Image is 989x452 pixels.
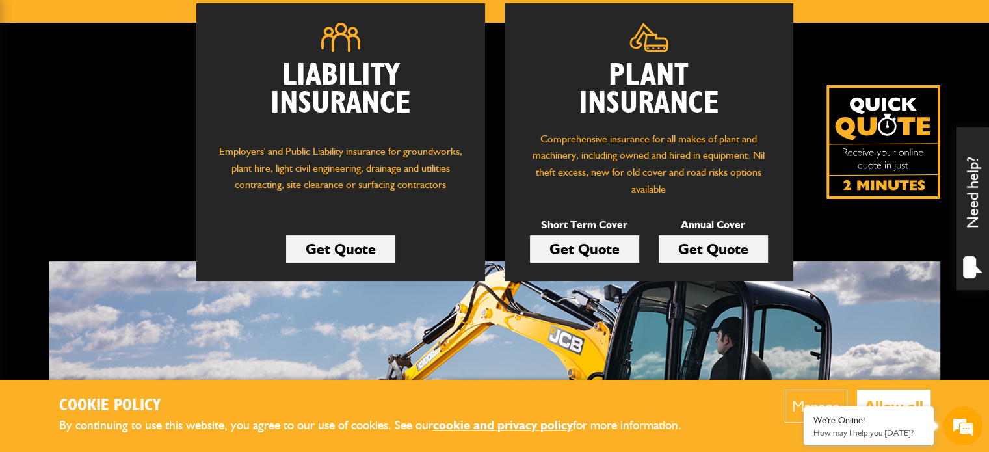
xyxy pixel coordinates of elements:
a: Get Quote [659,235,768,263]
p: Employers' and Public Liability insurance for groundworks, plant hire, light civil engineering, d... [216,143,466,206]
p: How may I help you today? [813,428,924,438]
p: Short Term Cover [530,217,639,233]
h2: Liability Insurance [216,62,466,131]
a: Get Quote [530,235,639,263]
p: Annual Cover [659,217,768,233]
a: cookie and privacy policy [433,418,573,432]
h2: Plant Insurance [524,62,774,118]
div: Need help? [956,127,989,290]
p: By continuing to use this website, you agree to our use of cookies. See our for more information. [59,416,703,436]
h2: Cookie Policy [59,396,703,416]
p: Comprehensive insurance for all makes of plant and machinery, including owned and hired in equipm... [524,131,774,197]
div: We're Online! [813,415,924,426]
img: Quick Quote [826,85,940,199]
a: Get Quote [286,235,395,263]
button: Manage [785,390,847,423]
a: Get your insurance quote isn just 2-minutes [826,85,940,199]
button: Allow all [857,390,930,423]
